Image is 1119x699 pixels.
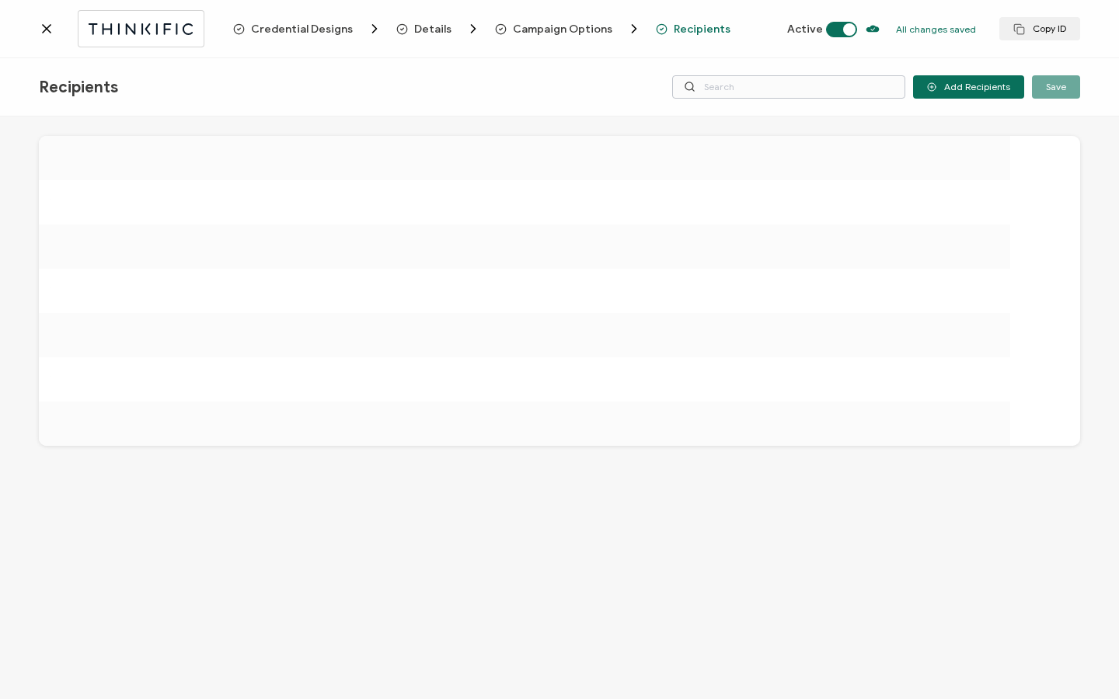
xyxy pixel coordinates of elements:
span: Campaign Options [513,23,612,35]
span: Details [396,21,481,37]
span: Recipients [656,23,730,35]
img: thinkific.svg [86,19,196,39]
p: All changes saved [896,23,976,35]
span: Campaign Options [495,21,642,37]
span: Credential Designs [251,23,353,35]
input: Search [672,75,905,99]
button: Save [1032,75,1080,99]
button: Copy ID [999,17,1080,40]
span: Details [414,23,451,35]
span: Credential Designs [233,21,382,37]
span: Copy ID [1013,23,1066,35]
iframe: Chat Widget [1041,624,1119,699]
span: Recipients [674,23,730,35]
button: Add Recipients [913,75,1024,99]
span: Active [787,23,823,36]
div: Breadcrumb [233,21,730,37]
span: Save [1046,82,1066,92]
span: Recipients [39,78,118,97]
